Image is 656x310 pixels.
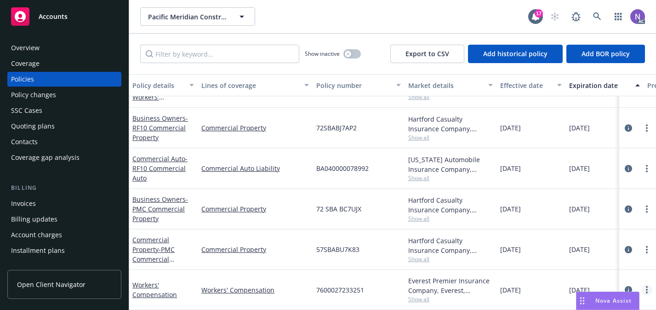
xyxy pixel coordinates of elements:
[7,135,121,149] a: Contacts
[623,123,634,134] a: circleInformation
[17,280,86,289] span: Open Client Navigator
[7,88,121,102] a: Policy changes
[623,204,634,215] a: circleInformation
[132,114,188,142] a: Business Owners
[546,7,564,26] a: Start snowing
[7,212,121,227] a: Billing updates
[7,72,121,87] a: Policies
[39,13,68,20] span: Accounts
[408,276,493,295] div: Everest Premier Insurance Company, Everest, Arrowhead General Insurance Agency, Inc.
[641,123,652,134] a: more
[316,285,364,295] span: 7600027233251
[7,196,121,211] a: Invoices
[7,150,121,165] a: Coverage gap analysis
[569,204,590,214] span: [DATE]
[500,164,521,173] span: [DATE]
[569,123,590,133] span: [DATE]
[582,49,630,58] span: Add BOR policy
[7,4,121,29] a: Accounts
[623,284,634,295] a: circleInformation
[201,164,309,173] a: Commercial Auto Liability
[408,195,493,215] div: Hartford Casualty Insurance Company, Hartford Insurance Group
[132,281,177,299] a: Workers' Compensation
[468,45,563,63] button: Add historical policy
[132,195,188,223] a: Business Owners
[316,123,357,133] span: 72SBABJ7AP2
[576,292,639,310] button: Nova Assist
[132,83,194,111] span: - RF10 Workers' Compensation
[595,297,632,304] span: Nova Assist
[576,292,588,310] div: Drag to move
[11,103,42,118] div: SSC Cases
[500,81,552,90] div: Effective date
[588,7,606,26] a: Search
[623,244,634,255] a: circleInformation
[569,164,590,173] span: [DATE]
[11,119,55,134] div: Quoting plans
[483,49,548,58] span: Add historical policy
[569,285,590,295] span: [DATE]
[566,45,645,63] button: Add BOR policy
[198,74,313,96] button: Lines of coverage
[7,41,121,55] a: Overview
[7,56,121,71] a: Coverage
[316,81,391,90] div: Policy number
[408,81,483,90] div: Market details
[132,154,188,182] span: - RF10 Commercial Auto
[500,123,521,133] span: [DATE]
[11,228,62,242] div: Account charges
[201,81,299,90] div: Lines of coverage
[148,12,228,22] span: Pacific Meridian Construction, Inc. & RF10 Inspections, Inc.
[535,9,543,18] div: 17
[609,7,627,26] a: Switch app
[408,114,493,134] div: Hartford Casualty Insurance Company, Hartford Insurance Group
[7,228,121,242] a: Account charges
[408,155,493,174] div: [US_STATE] Automobile Insurance Company, Mercury Insurance
[11,72,34,87] div: Policies
[408,134,493,141] span: Show all
[201,245,309,254] a: Commercial Property
[500,245,521,254] span: [DATE]
[129,74,198,96] button: Policy details
[405,49,449,58] span: Export to CSV
[408,93,493,101] span: Show all
[316,164,369,173] span: BA040000078992
[565,74,644,96] button: Expiration date
[567,7,585,26] a: Report a Bug
[569,245,590,254] span: [DATE]
[641,244,652,255] a: more
[316,204,361,214] span: 72 SBA BC7UJX
[500,204,521,214] span: [DATE]
[313,74,405,96] button: Policy number
[11,150,80,165] div: Coverage gap analysis
[132,114,188,142] span: - RF10 Commercial Property
[390,45,464,63] button: Export to CSV
[201,123,309,133] a: Commercial Property
[641,163,652,174] a: more
[140,7,255,26] button: Pacific Meridian Construction, Inc. & RF10 Inspections, Inc.
[11,56,40,71] div: Coverage
[408,174,493,182] span: Show all
[7,119,121,134] a: Quoting plans
[201,204,309,214] a: Commercial Property
[316,245,359,254] span: 57SBABU7K83
[630,9,645,24] img: photo
[132,235,175,273] a: Commercial Property
[408,255,493,263] span: Show all
[11,88,56,102] div: Policy changes
[408,215,493,222] span: Show all
[132,154,188,182] a: Commercial Auto
[132,195,188,223] span: - PMC Commercial Property
[500,285,521,295] span: [DATE]
[11,212,57,227] div: Billing updates
[623,163,634,174] a: circleInformation
[641,284,652,295] a: more
[641,204,652,215] a: more
[408,236,493,255] div: Hartford Casualty Insurance Company, Hartford Insurance Group
[569,81,630,90] div: Expiration date
[132,81,184,90] div: Policy details
[11,135,38,149] div: Contacts
[7,183,121,193] div: Billing
[201,285,309,295] a: Workers' Compensation
[140,45,299,63] input: Filter by keyword...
